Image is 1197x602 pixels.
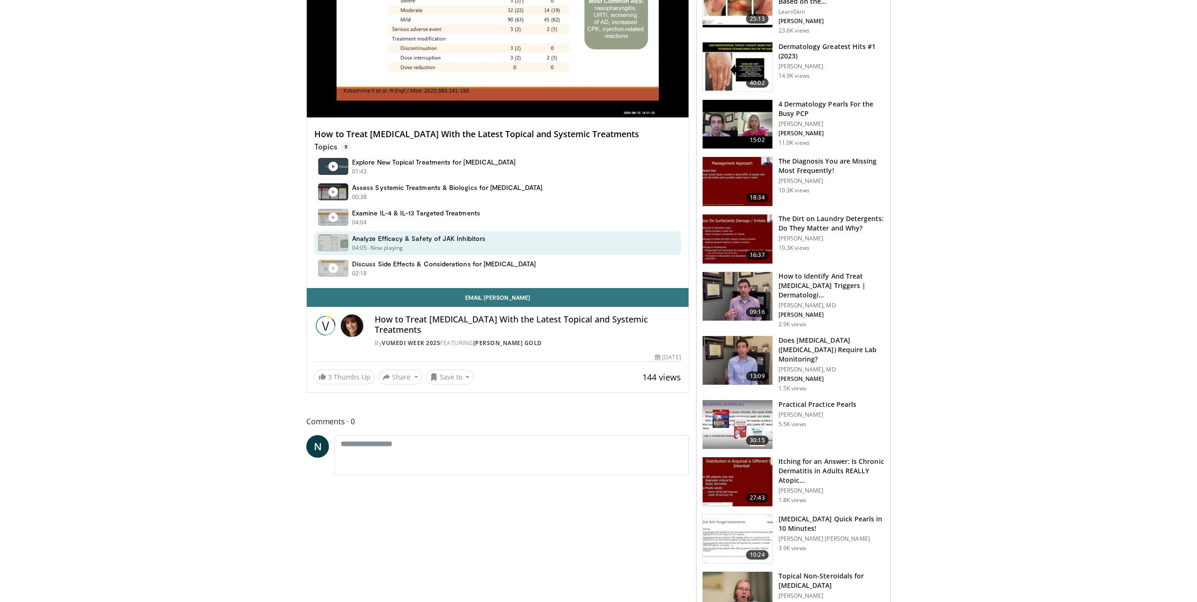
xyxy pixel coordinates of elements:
img: Vumedi Week 2025 [314,314,337,337]
div: By FEATURING [375,339,681,347]
a: 27:43 Itching for an Answer: Is Chronic Dermatitis in Adults REALLY Atopic… [PERSON_NAME] 1.8K views [702,457,885,507]
a: 13:09 Does [MEDICAL_DATA] ([MEDICAL_DATA]) Require Lab Monitoring? [PERSON_NAME], MD [PERSON_NAME... [702,336,885,392]
img: fa9afbcb-8acb-4ef3-a8cb-fb83e85b7e96.150x105_q85_crop-smart_upscale.jpg [703,457,772,506]
img: 52a0b0fc-6587-4d56-b82d-d28da2c4b41b.150x105_q85_crop-smart_upscale.jpg [703,157,772,206]
a: 3 Thumbs Up [314,370,375,384]
span: Comments 0 [306,415,689,428]
span: 25:13 [746,14,769,24]
p: - Now playing [367,244,403,252]
h3: The Dirt on Laundry Detergents: Do They Matter and Why? [779,214,885,233]
h3: Practical Practice Pearls [779,400,857,409]
p: 01:43 [352,167,367,176]
p: 2.9K views [779,321,806,328]
p: 5.5K views [779,421,806,428]
a: Email [PERSON_NAME] [307,288,689,307]
img: e954cc68-b8ad-467a-b756-b9b49831c129.150x105_q85_crop-smart_upscale.jpg [703,400,772,449]
p: LearnSkin [779,8,885,16]
img: 3db00e11-6a5a-4dbe-a57e-2e33d10c110c.150x105_q85_crop-smart_upscale.jpg [703,272,772,321]
p: 04:05 [352,244,367,252]
h4: How to Treat [MEDICAL_DATA] With the Latest Topical and Systemic Treatments [375,314,681,335]
a: Vumedi Week 2025 [382,339,440,347]
h4: Analyze Efficacy & Safety of JAK Inhibitors [352,234,485,243]
p: [PERSON_NAME] [779,120,885,128]
h3: Itching for an Answer: Is Chronic Dermatitis in Adults REALLY Atopic… [779,457,885,485]
h4: Discuss Side Effects & Considerations for [MEDICAL_DATA] [352,260,536,268]
img: Avatar [341,314,363,337]
a: 18:34 The Diagnosis You are Missing Most Frequently! [PERSON_NAME] 10.3K views [702,157,885,206]
button: Share [378,370,422,385]
p: 3.9K views [779,544,806,552]
p: [PERSON_NAME] [779,63,885,70]
p: 1.8K views [779,496,806,504]
p: 14.9K views [779,72,810,80]
p: [PERSON_NAME] [779,311,885,319]
p: 10.3K views [779,187,810,194]
a: [PERSON_NAME] Gold [473,339,542,347]
h3: Topical Non-Steroidals for [MEDICAL_DATA] [779,571,885,590]
p: [PERSON_NAME] [779,235,885,242]
h4: How to Treat [MEDICAL_DATA] With the Latest Topical and Systemic Treatments [314,129,681,140]
a: 16:37 The Dirt on Laundry Detergents: Do They Matter and Why? [PERSON_NAME] 10.3K views [702,214,885,264]
p: [PERSON_NAME] [779,487,885,495]
span: 16:37 [746,250,769,260]
p: 10.3K views [779,244,810,252]
a: 30:15 Practical Practice Pearls [PERSON_NAME] 5.5K views [702,400,885,450]
span: 09:16 [746,307,769,317]
a: 10:24 [MEDICAL_DATA] Quick Pearls in 10 Minutes! [PERSON_NAME] [PERSON_NAME] 3.9K views [702,514,885,564]
h3: The Diagnosis You are Missing Most Frequently! [779,157,885,175]
p: 11.0K views [779,139,810,147]
p: [PERSON_NAME], MD [779,366,885,373]
h4: Examine IL-4 & IL-13 Targeted Treatments [352,209,480,217]
span: 18:34 [746,193,769,202]
h3: Does [MEDICAL_DATA] ([MEDICAL_DATA]) Require Lab Monitoring? [779,336,885,364]
span: 144 views [642,371,681,383]
a: 09:16 How to Identify And Treat [MEDICAL_DATA] Triggers | Dermatologi… [PERSON_NAME], MD [PERSON_... [702,272,885,328]
p: 00:38 [352,193,367,201]
p: [PERSON_NAME] [779,592,885,600]
p: 23.6K views [779,27,810,34]
p: [PERSON_NAME] [PERSON_NAME] [779,535,885,543]
img: fd89c53e-6ea9-48f2-8f52-dfeea0635078.150x105_q85_crop-smart_upscale.jpg [703,336,772,385]
img: 04c704bc-886d-4395-b463-610399d2ca6d.150x105_q85_crop-smart_upscale.jpg [703,100,772,149]
span: 15:02 [746,135,769,145]
a: N [306,435,329,458]
p: 04:04 [352,218,367,227]
a: 40:02 Dermatology Greatest Hits #1 (2023) [PERSON_NAME] 14.9K views [702,42,885,92]
h4: Explore New Topical Treatments for [MEDICAL_DATA] [352,158,516,166]
button: Save to [426,370,474,385]
p: [PERSON_NAME], MD [779,302,885,309]
a: 15:02 4 Dermatology Pearls For the Busy PCP [PERSON_NAME] [PERSON_NAME] 11.0K views [702,99,885,149]
img: 167f4955-2110-4677-a6aa-4d4647c2ca19.150x105_q85_crop-smart_upscale.jpg [703,42,772,91]
span: 3 [328,372,332,381]
h3: How to Identify And Treat [MEDICAL_DATA] Triggers | Dermatologi… [779,272,885,300]
p: 1.5K views [779,385,806,392]
span: 30:15 [746,436,769,445]
h3: [MEDICAL_DATA] Quick Pearls in 10 Minutes! [779,514,885,533]
span: 27:43 [746,493,769,503]
h3: Dermatology Greatest Hits #1 (2023) [779,42,885,61]
p: 02:18 [352,269,367,278]
p: [PERSON_NAME] [779,411,857,419]
span: 5 [341,142,351,151]
span: 10:24 [746,550,769,560]
p: [PERSON_NAME] [779,375,885,383]
h4: Assess Systemic Treatments & Biologics for [MEDICAL_DATA] [352,183,542,192]
span: 40:02 [746,78,769,88]
img: 7ae38220-1079-4581-b804-9f95799b0f25.150x105_q85_crop-smart_upscale.jpg [703,214,772,264]
p: [PERSON_NAME] [779,17,885,25]
img: 7b37e5dd-2060-40a1-b143-6b73c11c6245.150x105_q85_crop-smart_upscale.jpg [703,515,772,564]
span: 13:09 [746,371,769,381]
h3: 4 Dermatology Pearls For the Busy PCP [779,99,885,118]
p: [PERSON_NAME] [779,130,885,137]
p: [PERSON_NAME] [779,177,885,185]
p: Topics [314,142,351,151]
div: [DATE] [655,353,680,362]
